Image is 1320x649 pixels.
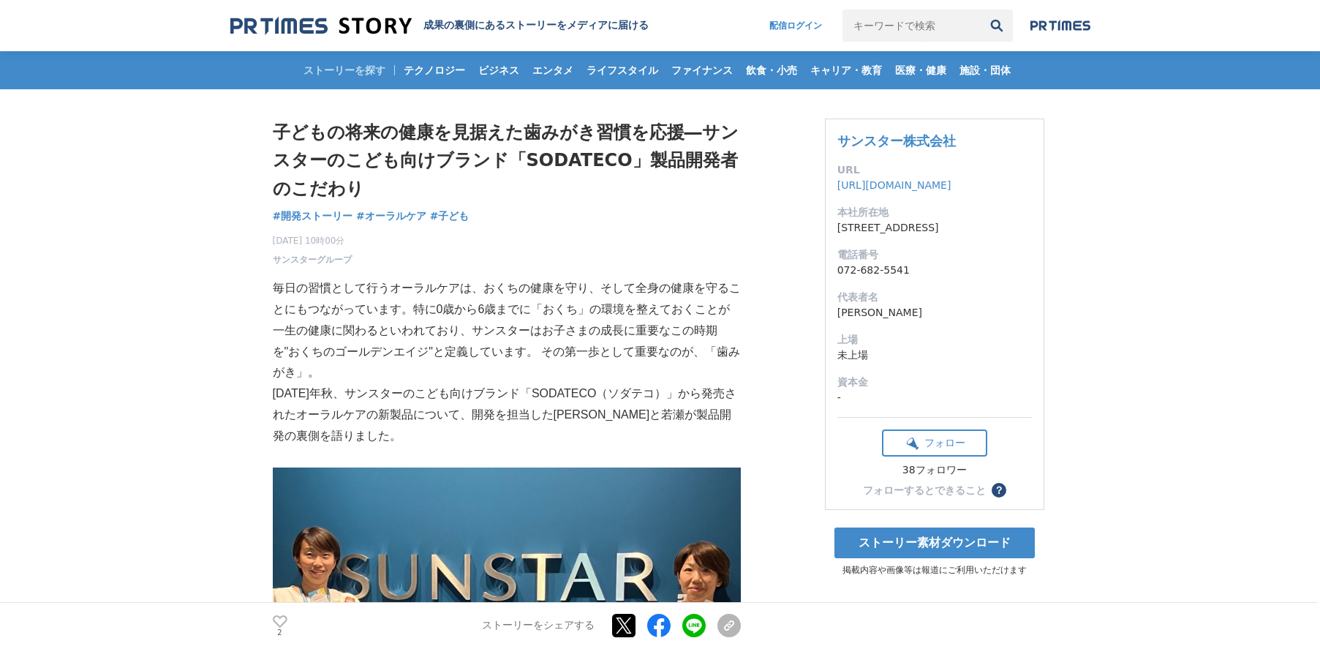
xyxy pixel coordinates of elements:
button: 検索 [981,10,1013,42]
img: prtimes [1030,20,1090,31]
dt: 電話番号 [837,247,1032,263]
a: テクノロジー [398,51,471,89]
span: 医療・健康 [889,64,952,77]
a: ストーリー素材ダウンロード [834,528,1035,558]
p: ストーリーをシェアする [482,620,595,633]
a: 飲食・小売 [740,51,803,89]
span: ？ [994,485,1004,495]
span: ビジネス [472,64,525,77]
div: フォローするとできること [863,485,986,495]
span: テクノロジー [398,64,471,77]
a: サンスター株式会社 [837,133,956,149]
dt: URL [837,162,1032,178]
a: ビジネス [472,51,525,89]
span: 施設・団体 [954,64,1017,77]
dd: 072-682-5541 [837,263,1032,278]
span: 飲食・小売 [740,64,803,77]
a: 施設・団体 [954,51,1017,89]
span: キャリア・教育 [804,64,888,77]
span: エンタメ [527,64,579,77]
p: 2 [273,629,287,637]
p: 掲載内容や画像等は報道にご利用いただけます [825,564,1044,577]
dt: 上場 [837,332,1032,348]
a: #子ども [430,209,469,224]
a: キャリア・教育 [804,51,888,89]
a: 配信ログイン [755,10,837,42]
span: ファイナンス [665,64,739,77]
dt: 本社所在地 [837,205,1032,220]
span: #子ども [430,209,469,222]
span: ライフスタイル [581,64,664,77]
button: フォロー [882,429,987,457]
a: 成果の裏側にあるストーリーをメディアに届ける 成果の裏側にあるストーリーをメディアに届ける [230,16,649,36]
a: #開発ストーリー [273,209,353,224]
a: エンタメ [527,51,579,89]
dd: 未上場 [837,348,1032,363]
button: ？ [992,483,1006,498]
a: [URL][DOMAIN_NAME] [837,179,951,191]
dt: 代表者名 [837,290,1032,305]
h2: 成果の裏側にあるストーリーをメディアに届ける [423,19,649,32]
a: ライフスタイル [581,51,664,89]
img: 成果の裏側にあるストーリーをメディアに届ける [230,16,412,36]
p: [DATE]年秋、サンスターのこども向けブランド「SODATECO（ソダテコ）」から発売されたオーラルケアの新製品について、開発を担当した[PERSON_NAME]と若瀬が製品開発の裏側を語りました。 [273,383,741,446]
h1: 子どもの将来の健康を見据えた歯みがき習慣を応援―サンスターのこども向けブランド「SODATECO」製品開発者のこだわり [273,119,741,203]
div: 38フォロワー [882,464,987,477]
input: キーワードで検索 [842,10,981,42]
dd: [STREET_ADDRESS] [837,220,1032,236]
span: #オーラルケア [356,209,426,222]
span: #開発ストーリー [273,209,353,222]
dd: [PERSON_NAME] [837,305,1032,320]
p: 毎日の習慣として行うオーラルケアは、おくちの健康を守り、そして全身の健康を守ることにもつながっています。特に0歳から6歳までに「おくち」の環境を整えておくことが一生の健康に関わるといわれており、... [273,278,741,383]
dt: 資本金 [837,375,1032,390]
a: サンスターグループ [273,253,352,266]
a: #オーラルケア [356,209,426,224]
dd: - [837,390,1032,405]
span: [DATE] 10時00分 [273,234,352,247]
a: ファイナンス [665,51,739,89]
a: 医療・健康 [889,51,952,89]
